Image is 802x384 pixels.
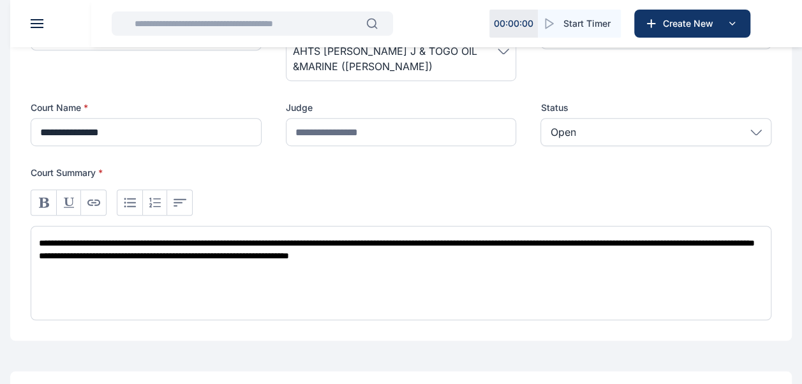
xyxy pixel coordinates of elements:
p: 00 : 00 : 00 [494,17,533,30]
span: FIDKEN MULTI SERVICES LTD V. MV AHTS [PERSON_NAME] J & TOGO OIL &MARINE ([PERSON_NAME]) [293,28,498,74]
p: Court Summary [31,166,771,179]
label: Status [540,101,771,114]
span: Create New [658,17,724,30]
button: Start Timer [538,10,621,38]
button: Create New [634,10,750,38]
label: Court Name [31,101,262,114]
p: Open [550,124,576,140]
label: Judge [286,101,517,114]
span: Start Timer [563,17,611,30]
